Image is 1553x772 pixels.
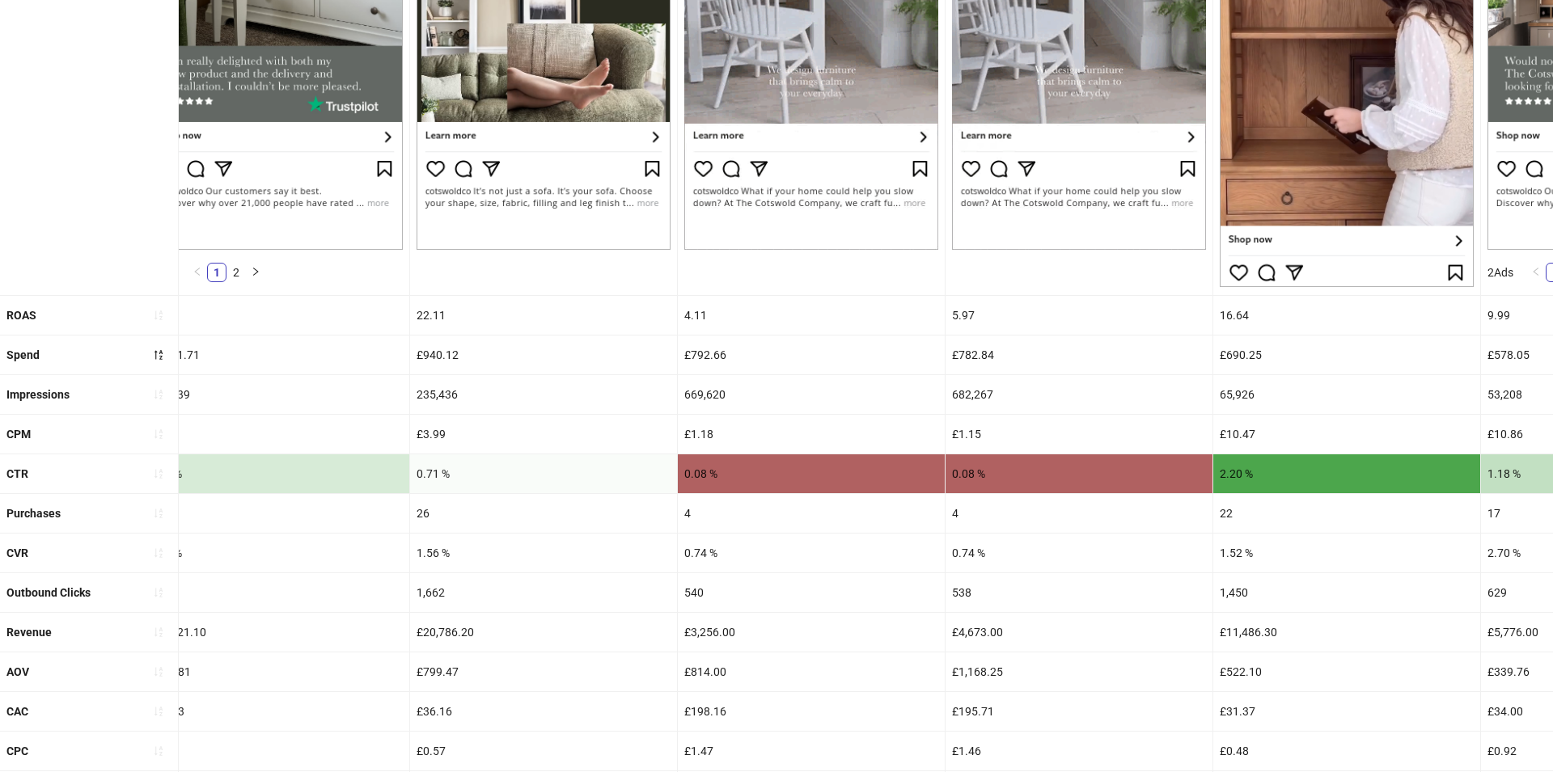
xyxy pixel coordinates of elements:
[142,692,409,731] div: £38.53
[188,263,207,282] button: left
[946,494,1212,533] div: 4
[410,415,677,453] div: £3.99
[6,388,70,401] b: Impressions
[678,375,945,414] div: 669,620
[6,745,28,757] b: CPC
[1213,652,1480,691] div: £522.10
[6,467,28,480] b: CTR
[410,534,677,572] div: 1.56 %
[153,706,164,717] span: sort-ascending
[6,507,61,520] b: Purchases
[142,335,409,374] div: £1,001.71
[226,263,246,282] li: 2
[153,666,164,677] span: sort-ascending
[1213,534,1480,572] div: 1.52 %
[6,546,28,559] b: CVR
[153,508,164,519] span: sort-ascending
[410,375,677,414] div: 235,436
[946,613,1212,652] div: £4,673.00
[1213,296,1480,335] div: 16.64
[153,587,164,598] span: sort-ascending
[153,626,164,638] span: sort-ascending
[153,349,164,361] span: sort-descending
[410,613,677,652] div: £20,786.20
[6,626,52,639] b: Revenue
[207,263,226,282] li: 1
[142,534,409,572] div: 2.43 %
[153,468,164,479] span: sort-ascending
[188,263,207,282] li: Previous Page
[1213,692,1480,731] div: £31.37
[142,494,409,533] div: 26
[946,573,1212,612] div: 538
[410,454,677,493] div: 0.71 %
[1213,613,1480,652] div: £11,486.30
[208,264,226,281] a: 1
[1526,263,1546,282] button: left
[142,415,409,453] div: £9.34
[678,296,945,335] div: 4.11
[410,652,677,691] div: £799.47
[1213,335,1480,374] div: £690.25
[678,335,945,374] div: £792.66
[153,389,164,400] span: sort-ascending
[678,494,945,533] div: 4
[946,415,1212,453] div: £1.15
[6,348,40,361] b: Spend
[142,613,409,652] div: £14,321.10
[946,296,1212,335] div: 5.97
[6,665,29,678] b: AOV
[6,586,91,599] b: Outbound Clicks
[246,263,265,282] li: Next Page
[1213,375,1480,414] div: 65,926
[153,745,164,757] span: sort-ascending
[1487,266,1513,279] span: 2 Ads
[678,534,945,572] div: 0.74 %
[1213,732,1480,770] div: £0.48
[142,454,409,493] div: 1.00 %
[1531,267,1541,276] span: left
[1213,454,1480,493] div: 2.20 %
[678,573,945,612] div: 540
[142,652,409,691] div: £550.81
[946,375,1212,414] div: 682,267
[1213,573,1480,612] div: 1,450
[1526,263,1546,282] li: Previous Page
[153,428,164,440] span: sort-ascending
[410,732,677,770] div: £0.57
[678,613,945,652] div: £3,256.00
[227,264,245,281] a: 2
[142,375,409,414] div: 107,239
[678,732,945,770] div: £1.47
[1213,494,1480,533] div: 22
[6,309,36,322] b: ROAS
[246,263,265,282] button: right
[251,267,260,276] span: right
[6,428,31,441] b: CPM
[1213,415,1480,453] div: £10.47
[946,652,1212,691] div: £1,168.25
[946,732,1212,770] div: £1.46
[946,335,1212,374] div: £782.84
[410,335,677,374] div: £940.12
[193,267,202,276] span: left
[410,296,677,335] div: 22.11
[142,732,409,770] div: £0.94
[153,310,164,321] span: sort-ascending
[142,296,409,335] div: 14.30
[678,692,945,731] div: £198.16
[946,454,1212,493] div: 0.08 %
[410,573,677,612] div: 1,662
[678,652,945,691] div: £814.00
[946,534,1212,572] div: 0.74 %
[946,692,1212,731] div: £195.71
[153,547,164,559] span: sort-ascending
[678,415,945,453] div: £1.18
[410,692,677,731] div: £36.16
[410,494,677,533] div: 26
[678,454,945,493] div: 0.08 %
[142,573,409,612] div: 1,070
[6,705,28,718] b: CAC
